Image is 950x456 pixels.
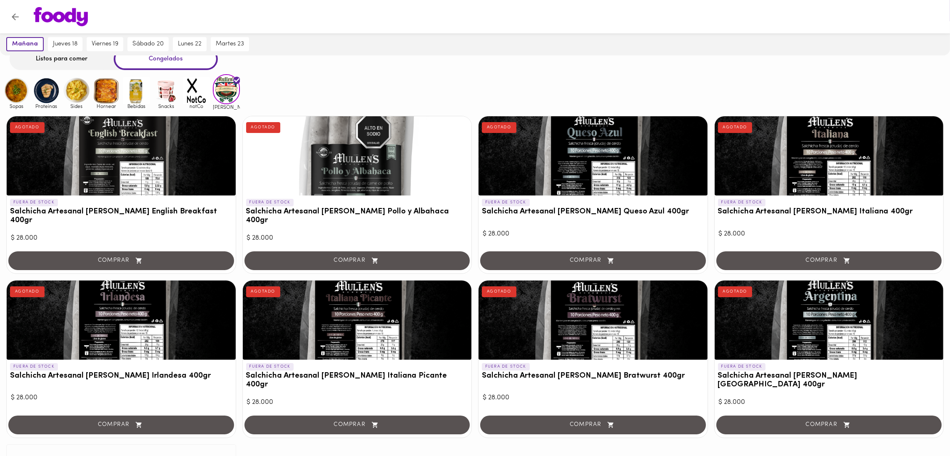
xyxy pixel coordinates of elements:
[246,122,281,133] div: AGOTADO
[10,363,58,371] p: FUERA DE STOCK
[93,103,120,109] span: Hornear
[10,199,58,206] p: FUERA DE STOCK
[173,37,207,51] button: lunes 22
[10,48,114,70] div: Listos para comer
[247,398,468,407] div: $ 28.000
[63,77,90,104] img: Sides
[3,77,30,104] img: Sopas
[479,116,708,195] div: Salchicha Artesanal Mullens Queso Azul 400gr
[34,7,88,26] img: logo.png
[63,103,90,109] span: Sides
[3,103,30,109] span: Sopas
[33,103,60,109] span: Proteinas
[183,103,210,109] span: notCo
[715,116,944,195] div: Salchicha Artesanal Mullens Italiana 400gr
[718,122,753,133] div: AGOTADO
[718,286,753,297] div: AGOTADO
[183,77,210,104] img: notCo
[482,122,516,133] div: AGOTADO
[213,74,240,104] img: mullens
[93,77,120,104] img: Hornear
[718,199,766,206] p: FUERA DE STOCK
[178,40,202,48] span: lunes 22
[153,103,180,109] span: Snacks
[114,48,218,70] div: Congelados
[246,372,469,389] h3: Salchicha Artesanal [PERSON_NAME] Italiana Picante 400gr
[92,40,118,48] span: viernes 19
[718,363,766,371] p: FUERA DE STOCK
[483,393,703,403] div: $ 28.000
[482,363,530,371] p: FUERA DE STOCK
[7,281,236,360] div: Salchicha Artesanal Mullens Irlandesa 400gr
[123,77,150,104] img: Bebidas
[483,229,703,239] div: $ 28.000
[243,116,472,195] div: Salchicha Artesanal Mullens Pollo y Albahaca 400gr
[216,40,244,48] span: martes 23
[123,103,150,109] span: Bebidas
[482,286,516,297] div: AGOTADO
[87,37,123,51] button: viernes 19
[153,77,180,104] img: Snacks
[719,398,940,407] div: $ 28.000
[213,104,240,110] span: [PERSON_NAME]
[7,116,236,195] div: Salchicha Artesanal Mullens English Breakfast 400gr
[10,286,45,297] div: AGOTADO
[718,208,940,216] h3: Salchicha Artesanal [PERSON_NAME] Italiana 400gr
[132,40,164,48] span: sábado 20
[53,40,77,48] span: jueves 18
[479,281,708,360] div: Salchicha Artesanal Mullens Bratwurst 400gr
[482,199,530,206] p: FUERA DE STOCK
[11,233,232,243] div: $ 28.000
[246,208,469,225] h3: Salchicha Artesanal [PERSON_NAME] Pollo y Albahaca 400gr
[246,363,294,371] p: FUERA DE STOCK
[718,372,940,389] h3: Salchicha Artesanal [PERSON_NAME] [GEOGRAPHIC_DATA] 400gr
[12,40,38,48] span: mañana
[902,408,942,448] iframe: Messagebird Livechat Widget
[10,372,232,381] h3: Salchicha Artesanal [PERSON_NAME] Irlandesa 400gr
[10,208,232,225] h3: Salchicha Artesanal [PERSON_NAME] English Breakfast 400gr
[246,199,294,206] p: FUERA DE STOCK
[482,208,704,216] h3: Salchicha Artesanal [PERSON_NAME] Queso Azul 400gr
[33,77,60,104] img: Proteinas
[5,7,25,27] button: Volver
[211,37,249,51] button: martes 23
[246,286,281,297] div: AGOTADO
[719,229,940,239] div: $ 28.000
[243,281,472,360] div: Salchicha Artesanal Mullens Italiana Picante 400gr
[10,122,45,133] div: AGOTADO
[482,372,704,381] h3: Salchicha Artesanal [PERSON_NAME] Bratwurst 400gr
[715,281,944,360] div: Salchicha Artesanal Mullens Argentina 400gr
[6,37,44,51] button: mañana
[247,233,468,243] div: $ 28.000
[127,37,169,51] button: sábado 20
[48,37,82,51] button: jueves 18
[11,393,232,403] div: $ 28.000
